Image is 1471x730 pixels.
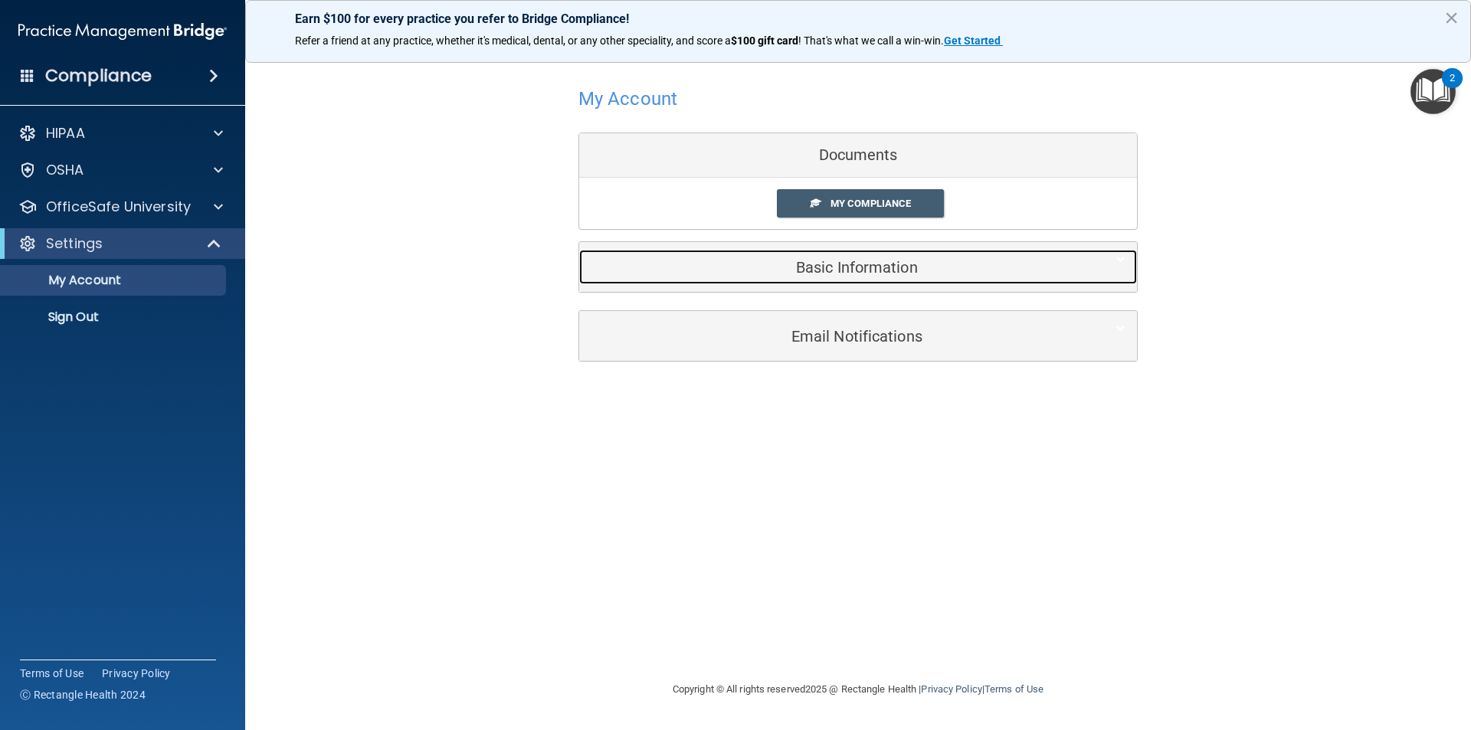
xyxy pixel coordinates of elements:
a: Privacy Policy [102,666,171,681]
a: Settings [18,234,222,253]
div: 2 [1450,78,1455,98]
a: Basic Information [591,250,1125,284]
a: Terms of Use [984,683,1043,695]
div: Copyright © All rights reserved 2025 @ Rectangle Health | | [578,665,1138,714]
span: Refer a friend at any practice, whether it's medical, dental, or any other speciality, and score a [295,34,731,47]
span: ! That's what we call a win-win. [798,34,944,47]
a: Privacy Policy [921,683,981,695]
a: Get Started [944,34,1003,47]
h4: Compliance [45,65,152,87]
div: Documents [579,133,1137,178]
a: OSHA [18,161,223,179]
a: HIPAA [18,124,223,142]
button: Close [1444,5,1459,30]
p: OSHA [46,161,84,179]
p: HIPAA [46,124,85,142]
h5: Email Notifications [591,328,1079,345]
p: Sign Out [10,309,219,325]
button: Open Resource Center, 2 new notifications [1410,69,1456,114]
strong: $100 gift card [731,34,798,47]
p: My Account [10,273,219,288]
h4: My Account [578,89,677,109]
span: Ⓒ Rectangle Health 2024 [20,687,146,702]
img: PMB logo [18,16,227,47]
a: Terms of Use [20,666,84,681]
p: OfficeSafe University [46,198,191,216]
p: Earn $100 for every practice you refer to Bridge Compliance! [295,11,1421,26]
a: Email Notifications [591,319,1125,353]
strong: Get Started [944,34,1001,47]
h5: Basic Information [591,259,1079,276]
p: Settings [46,234,103,253]
a: OfficeSafe University [18,198,223,216]
span: My Compliance [831,198,911,209]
